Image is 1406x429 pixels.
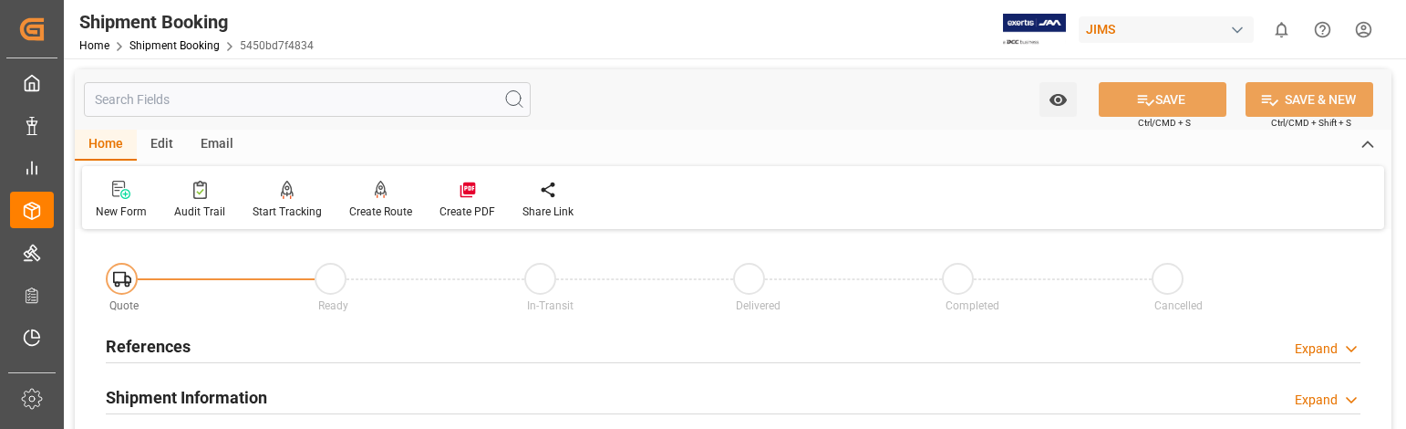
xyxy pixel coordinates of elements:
[253,204,322,220] div: Start Tracking
[174,204,225,220] div: Audit Trail
[1154,299,1203,312] span: Cancelled
[1003,14,1066,46] img: Exertis%20JAM%20-%20Email%20Logo.jpg_1722504956.jpg
[96,204,147,220] div: New Form
[946,299,999,312] span: Completed
[129,39,220,52] a: Shipment Booking
[736,299,781,312] span: Delivered
[109,299,139,312] span: Quote
[106,385,267,410] h2: Shipment Information
[349,204,412,220] div: Create Route
[84,82,531,117] input: Search Fields
[79,39,109,52] a: Home
[1295,391,1338,410] div: Expand
[137,130,187,161] div: Edit
[1079,12,1261,47] button: JIMS
[187,130,247,161] div: Email
[1246,82,1373,117] button: SAVE & NEW
[1079,16,1254,43] div: JIMS
[522,204,574,220] div: Share Link
[318,299,348,312] span: Ready
[75,130,137,161] div: Home
[106,334,191,359] h2: References
[1271,116,1351,130] span: Ctrl/CMD + Shift + S
[79,8,314,36] div: Shipment Booking
[1302,9,1343,50] button: Help Center
[439,204,495,220] div: Create PDF
[1261,9,1302,50] button: show 0 new notifications
[527,299,574,312] span: In-Transit
[1039,82,1077,117] button: open menu
[1099,82,1226,117] button: SAVE
[1295,340,1338,359] div: Expand
[1138,116,1191,130] span: Ctrl/CMD + S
